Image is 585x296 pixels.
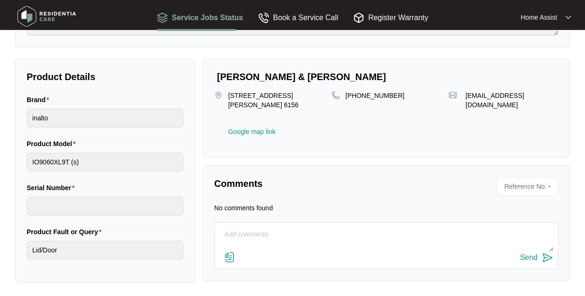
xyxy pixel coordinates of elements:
img: map-pin [448,91,457,99]
img: residentia care logo [14,2,79,30]
p: [PERSON_NAME] & [PERSON_NAME] [217,70,558,83]
img: dropdown arrow [565,15,571,20]
p: Product Details [27,70,183,83]
p: [EMAIL_ADDRESS][DOMAIN_NAME] [465,91,558,110]
div: Book a Service Call [258,12,339,23]
p: Comments [214,177,380,190]
p: - [548,179,554,193]
input: Serial Number [27,197,183,215]
a: Google map link [228,128,275,135]
label: Product Model [27,139,79,148]
span: Reference No. [500,179,546,193]
input: Product Model [27,153,183,171]
p: No comments found [214,203,273,213]
input: Product Fault or Query [27,241,183,259]
p: [STREET_ADDRESS][PERSON_NAME] 6156 [228,91,324,119]
img: Book a Service Call icon [258,12,269,23]
p: [PHONE_NUMBER] [346,91,404,100]
label: Product Fault or Query [27,227,105,237]
div: Register Warranty [353,12,428,23]
img: file-attachment-doc.svg [224,252,235,263]
label: Serial Number [27,183,78,192]
img: send-icon.svg [542,252,553,263]
input: Brand [27,109,183,127]
p: Home Assist [520,13,557,22]
img: map-pin [214,91,223,99]
img: map-pin [332,91,340,99]
img: Service Jobs Status icon [157,12,168,23]
img: Register Warranty icon [353,12,364,23]
div: Send [520,253,537,262]
div: Service Jobs Status [157,12,243,23]
label: Brand [27,95,53,104]
button: Send [520,252,553,264]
